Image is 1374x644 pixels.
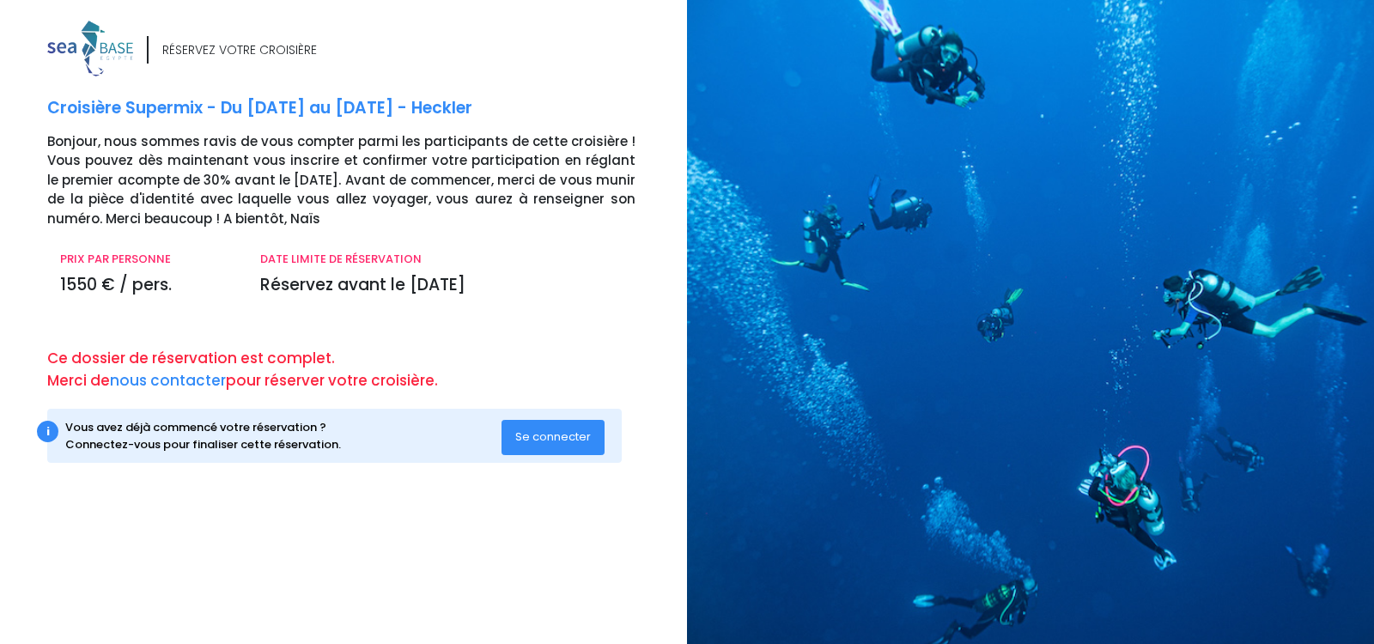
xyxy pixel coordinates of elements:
[37,421,58,442] div: i
[162,41,317,59] div: RÉSERVEZ VOTRE CROISIÈRE
[260,273,635,298] p: Réservez avant le [DATE]
[110,370,226,391] a: nous contacter
[47,96,674,121] p: Croisière Supermix - Du [DATE] au [DATE] - Heckler
[260,251,635,268] p: DATE LIMITE DE RÉSERVATION
[60,251,234,268] p: PRIX PAR PERSONNE
[502,420,605,454] button: Se connecter
[47,132,674,229] p: Bonjour, nous sommes ravis de vous compter parmi les participants de cette croisière ! Vous pouve...
[47,21,133,76] img: logo_color1.png
[65,419,502,453] div: Vous avez déjà commencé votre réservation ? Connectez-vous pour finaliser cette réservation.
[60,273,234,298] p: 1550 € / pers.
[502,429,605,444] a: Se connecter
[47,348,674,392] p: Ce dossier de réservation est complet. Merci de pour réserver votre croisière.
[515,428,591,445] span: Se connecter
